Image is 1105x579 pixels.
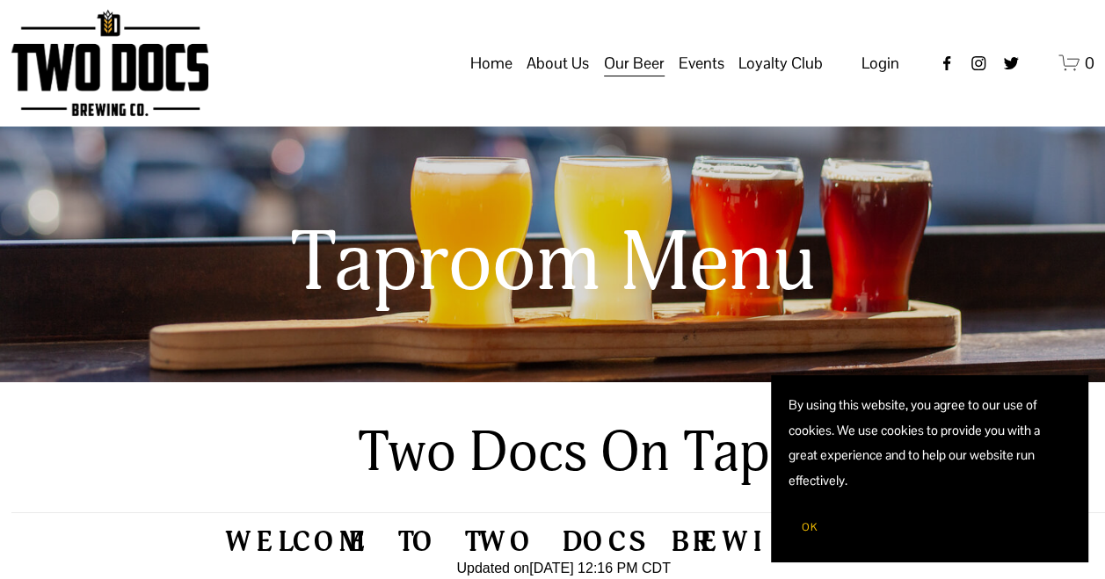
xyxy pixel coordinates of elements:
h1: Taproom Menu [147,218,959,310]
span: Login [861,53,899,73]
span: OK [802,520,818,534]
a: twitter-unauth [1002,54,1020,72]
section: Cookie banner [771,375,1087,561]
span: Updated on [456,561,529,575]
span: About Us [527,48,589,78]
h2: Two Docs On Tap [294,419,832,488]
time: [DATE] 12:16 PM CDT [529,561,671,575]
a: Login [861,48,899,78]
p: By using this website, you agree to our use of cookies. We use cookies to provide you with a grea... [789,393,1070,493]
span: Our Beer [604,48,665,78]
a: instagram-unauth [970,54,987,72]
img: Two Docs Brewing Co. [11,10,208,116]
span: 0 [1084,53,1094,73]
a: Facebook [938,54,956,72]
a: folder dropdown [738,47,823,80]
a: Home [470,47,513,80]
button: OK [789,510,831,544]
a: folder dropdown [679,47,724,80]
a: folder dropdown [527,47,589,80]
span: Loyalty Club [738,48,823,78]
a: folder dropdown [604,47,665,80]
span: Events [679,48,724,78]
a: 0 items in cart [1058,52,1094,74]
